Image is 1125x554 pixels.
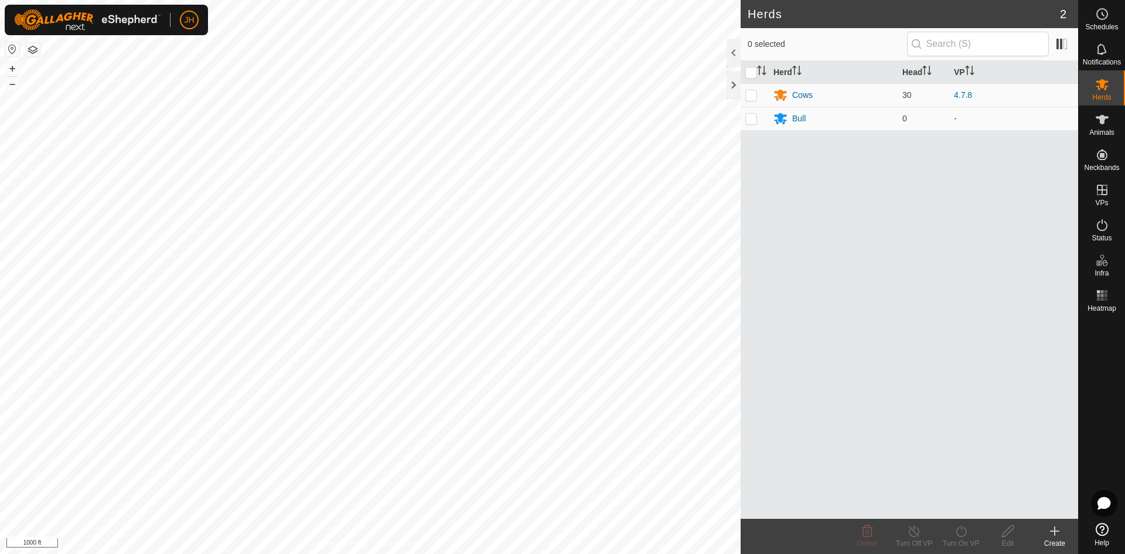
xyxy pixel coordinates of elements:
span: 0 [902,114,907,123]
div: Cows [792,89,813,101]
span: Herds [1092,94,1111,101]
button: + [5,62,19,76]
span: Animals [1089,129,1114,136]
span: Help [1095,539,1109,546]
span: JH [184,14,194,26]
div: Turn On VP [937,538,984,549]
span: 2 [1060,5,1066,23]
div: Edit [984,538,1031,549]
button: Map Layers [26,43,40,57]
span: Notifications [1083,59,1121,66]
span: Neckbands [1084,164,1119,171]
td: - [949,107,1078,130]
a: Help [1079,518,1125,551]
a: 4.7.8 [954,90,972,100]
span: Status [1092,234,1112,242]
a: Privacy Policy [324,539,368,549]
span: Delete [857,539,878,548]
p-sorticon: Activate to sort [965,67,974,77]
div: Create [1031,538,1078,549]
th: Head [898,61,949,84]
span: 30 [902,90,912,100]
div: Bull [792,113,806,125]
input: Search (S) [907,32,1049,56]
img: Gallagher Logo [14,9,161,30]
button: Reset Map [5,42,19,56]
h2: Herds [748,7,1060,21]
p-sorticon: Activate to sort [792,67,802,77]
button: – [5,77,19,91]
p-sorticon: Activate to sort [757,67,766,77]
th: Herd [769,61,898,84]
span: VPs [1095,199,1108,206]
a: Contact Us [382,539,417,549]
span: 0 selected [748,38,907,50]
div: Turn Off VP [891,538,937,549]
p-sorticon: Activate to sort [922,67,932,77]
span: Schedules [1085,23,1118,30]
span: Heatmap [1087,305,1116,312]
span: Infra [1095,270,1109,277]
th: VP [949,61,1078,84]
